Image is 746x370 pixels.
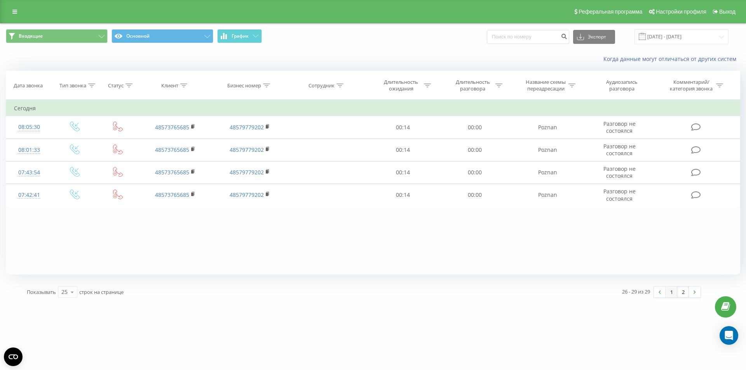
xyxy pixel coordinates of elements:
div: 25 [61,288,68,296]
div: Сотрудник [309,82,335,89]
td: 00:00 [439,116,510,139]
input: Поиск по номеру [487,30,569,44]
span: Разговор не состоялся [603,142,636,157]
button: Open CMP widget [4,347,23,366]
span: Входящие [19,33,43,39]
td: 00:14 [367,184,439,206]
a: 48579779202 [230,168,264,176]
a: 48573765685 [155,168,189,176]
span: Настройки профиля [656,9,706,15]
div: 08:05:30 [14,120,44,135]
span: Разговор не состоялся [603,120,636,134]
div: Open Intercom Messenger [720,326,738,345]
td: 00:14 [367,161,439,184]
span: строк на странице [79,288,124,295]
td: Poznan [511,116,585,139]
div: Бизнес номер [227,82,261,89]
div: 07:43:54 [14,165,44,180]
a: 1 [666,287,677,297]
div: Длительность ожидания [380,79,422,92]
td: 00:14 [367,116,439,139]
div: 26 - 29 из 29 [622,288,650,295]
span: График [232,33,249,39]
a: 48573765685 [155,123,189,131]
td: Сегодня [6,101,740,116]
button: Входящие [6,29,108,43]
a: 48579779202 [230,123,264,131]
a: Когда данные могут отличаться от других систем [603,55,740,63]
div: Статус [108,82,124,89]
span: Разговор не состоялся [603,165,636,179]
td: 00:00 [439,161,510,184]
div: Тип звонка [59,82,86,89]
button: Основной [112,29,213,43]
span: Реферальная программа [579,9,642,15]
a: 2 [677,287,689,297]
td: 00:00 [439,139,510,161]
span: Выход [719,9,736,15]
div: Дата звонка [14,82,43,89]
a: 48579779202 [230,146,264,153]
button: График [217,29,262,43]
td: Poznan [511,139,585,161]
div: Клиент [161,82,178,89]
span: Разговор не состоялся [603,188,636,202]
div: Комментарий/категория звонка [669,79,714,92]
button: Экспорт [573,30,615,44]
span: Показывать [27,288,56,295]
div: Длительность разговора [452,79,493,92]
td: 00:14 [367,139,439,161]
td: 00:00 [439,184,510,206]
div: 07:42:41 [14,188,44,203]
a: 48579779202 [230,191,264,198]
td: Poznan [511,161,585,184]
a: 48573765685 [155,146,189,153]
div: Аудиозапись разговора [597,79,647,92]
div: 08:01:33 [14,142,44,158]
td: Poznan [511,184,585,206]
div: Название схемы переадресации [525,79,566,92]
a: 48573765685 [155,191,189,198]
